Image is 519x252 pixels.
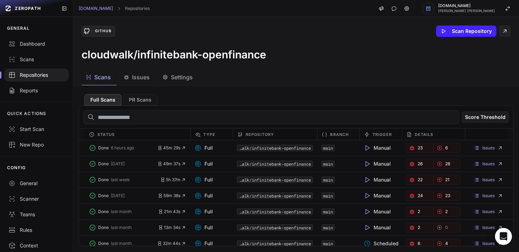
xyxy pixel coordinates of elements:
[438,4,495,8] span: [DOMAIN_NAME]
[323,177,333,183] a: main
[474,225,503,230] a: Issues
[364,224,391,231] span: Manual
[157,161,186,167] button: 49m 37s
[436,25,496,37] button: Scan Repository
[171,73,193,81] span: Settings
[462,111,509,123] button: Score Threshold
[111,209,132,214] span: last month
[233,129,317,140] div: Repository
[434,175,461,185] button: 21
[79,172,513,188] div: Done last week 5h 37m Full cloudwalk/infinitebank-openfinance main Manual 22 21 Issues
[474,209,503,214] a: Issues
[158,225,186,230] button: 13m 34s
[434,239,461,248] button: 4
[323,145,333,151] a: main
[406,143,434,153] button: 23
[434,191,461,201] button: 23
[82,48,266,61] h3: cloudwalk/infinitebank-openfinance
[474,193,503,199] a: Issues
[15,6,41,11] span: ZEROPATH
[434,143,461,153] a: 6
[445,161,450,167] span: 26
[98,161,109,167] span: Done
[323,209,333,214] a: main
[8,40,64,47] div: Dashboard
[434,207,461,217] a: 2
[157,241,186,246] button: 32m 44s
[8,56,64,63] div: Scans
[7,111,47,116] p: QUICK ACTIONS
[79,188,513,204] div: Done [DATE] 59m 38s Full cloudwalk/infinitebank-openfinance main Manual 24 23 Issues
[7,25,30,31] p: GENERAL
[158,193,186,199] button: 59m 38s
[402,129,465,140] div: Details
[8,71,64,79] div: Repositories
[158,209,186,214] button: 21m 43s
[445,193,450,199] span: 23
[89,175,160,185] button: Done last week
[364,192,391,199] span: Manual
[94,73,111,81] span: Scans
[474,177,503,183] a: Issues
[359,129,402,140] div: Trigger
[445,145,448,151] span: 6
[111,225,132,230] span: last month
[237,161,313,167] button: cloudwalk/infinitebank-openfinance
[323,241,333,246] a: main
[195,176,213,183] span: Full
[8,180,64,187] div: General
[237,208,313,215] button: cloudwalk/infinitebank-openfinance
[474,161,503,167] a: Issues
[79,204,513,219] div: Done last month 21m 43s Full cloudwalk/infinitebank-openfinance main Manual 2 2 Issues
[237,145,313,151] code: cloudwalk/infinitebank-openfinance
[8,195,64,202] div: Scanner
[89,143,157,153] button: Done 6 hours ago
[111,161,125,167] span: [DATE]
[123,94,157,105] button: PR Scans
[406,175,434,185] a: 22
[132,73,150,81] span: Issues
[157,145,186,151] button: 45m 29s
[495,228,512,245] div: Open Intercom Messenger
[111,241,132,246] span: last month
[98,145,109,151] span: Done
[406,223,434,233] button: 2
[364,240,399,247] span: Scheduled
[418,145,423,151] span: 23
[84,94,121,105] button: Full Scans
[8,242,64,249] div: Context
[89,191,158,201] button: Done [DATE]
[237,177,313,183] code: cloudwalk/infinitebank-openfinance
[418,177,423,183] span: 22
[406,191,434,201] button: 24
[317,129,359,140] div: Branch
[98,193,109,199] span: Done
[445,177,449,183] span: 21
[418,161,423,167] span: 26
[434,159,461,169] a: 26
[79,156,513,172] div: Done [DATE] 49m 37s Full cloudwalk/infinitebank-openfinance main Manual 26 26 Issues
[125,6,150,11] a: Repositories
[3,3,56,14] a: ZEROPATH
[323,225,333,230] a: main
[364,144,391,151] span: Manual
[160,177,186,183] button: 5h 37m
[79,219,513,235] div: Done last month 13m 34s Full cloudwalk/infinitebank-openfinance main Manual 2 0 Issues
[79,6,113,11] a: [DOMAIN_NAME]
[364,176,391,183] span: Manual
[89,159,157,169] button: Done [DATE]
[406,239,434,248] a: 6
[79,6,150,11] nav: breadcrumb
[111,145,134,151] span: 6 hours ago
[406,207,434,217] a: 2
